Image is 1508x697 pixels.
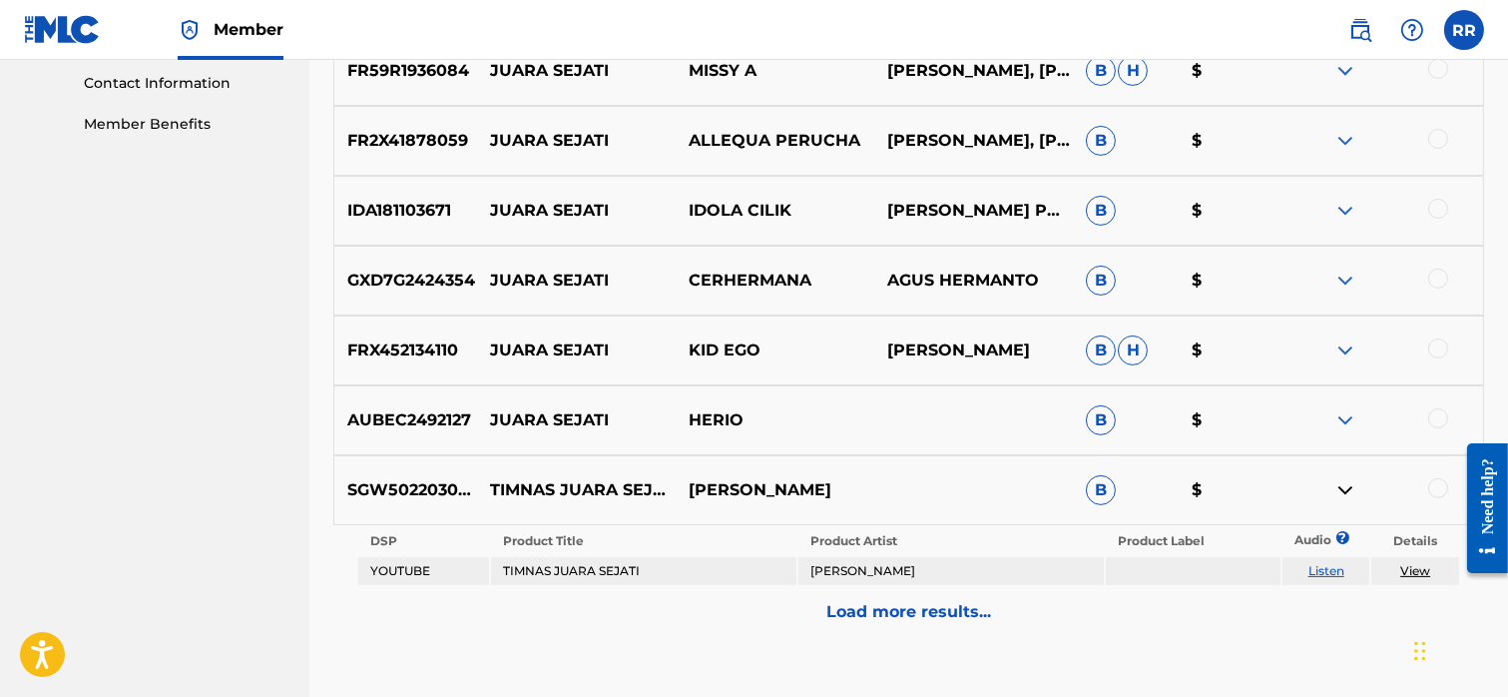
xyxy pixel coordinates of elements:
[1444,10,1484,50] div: User Menu
[676,129,874,153] p: ALLEQUA PERUCHA
[676,269,874,293] p: CERHERMANA
[1179,269,1284,293] p: $
[1086,266,1116,296] span: B
[1333,478,1357,502] img: contract
[1333,408,1357,432] img: expand
[1392,10,1432,50] div: Help
[491,557,796,585] td: TIMNAS JUARA SEJATI
[676,408,874,432] p: HERIO
[1106,527,1280,555] th: Product Label
[1333,129,1357,153] img: expand
[491,527,796,555] th: Product Title
[1308,563,1344,578] a: Listen
[826,600,991,624] p: Load more results...
[1371,527,1458,555] th: Details
[84,73,285,94] a: Contact Information
[477,199,676,223] p: JUARA SEJATI
[1086,196,1116,226] span: B
[1086,126,1116,156] span: B
[874,339,1073,362] p: [PERSON_NAME]
[874,269,1073,293] p: AGUS HERMANTO
[1414,621,1426,681] div: Drag
[334,408,477,432] p: AUBEC2492127
[798,527,1104,555] th: Product Artist
[334,129,477,153] p: FR2X41878059
[1086,56,1116,86] span: B
[1179,199,1284,223] p: $
[874,59,1073,83] p: [PERSON_NAME], [PERSON_NAME], [PERSON_NAME], [PERSON_NAME]
[1179,129,1284,153] p: $
[334,339,477,362] p: FRX452134110
[676,478,874,502] p: [PERSON_NAME]
[1118,56,1148,86] span: H
[477,59,676,83] p: JUARA SEJATI
[1282,531,1306,549] p: Audio
[477,478,676,502] p: TIMNAS JUARA SEJATI
[676,199,874,223] p: IDOLA CILIK
[1348,18,1372,42] img: search
[214,18,283,41] span: Member
[1333,269,1357,293] img: expand
[874,199,1073,223] p: [PERSON_NAME] PONTOH
[1342,531,1343,544] span: ?
[477,339,676,362] p: JUARA SEJATI
[334,269,477,293] p: GXD7G2424354
[24,15,101,44] img: MLC Logo
[358,557,489,585] td: YOUTUBE
[334,199,477,223] p: IDA181103671
[1086,475,1116,505] span: B
[1086,405,1116,435] span: B
[1400,18,1424,42] img: help
[1400,563,1430,578] a: View
[1086,336,1116,365] span: B
[798,557,1104,585] td: [PERSON_NAME]
[1340,10,1380,50] a: Public Search
[1179,339,1284,362] p: $
[477,129,676,153] p: JUARA SEJATI
[1452,428,1508,589] iframe: Resource Center
[1333,59,1357,83] img: expand
[874,129,1073,153] p: [PERSON_NAME], [PERSON_NAME]
[334,59,477,83] p: FR59R1936084
[1179,408,1284,432] p: $
[334,478,477,502] p: SGW502203050
[1408,601,1508,697] iframe: Chat Widget
[1179,59,1284,83] p: $
[84,114,285,135] a: Member Benefits
[1179,478,1284,502] p: $
[477,408,676,432] p: JUARA SEJATI
[1333,339,1357,362] img: expand
[477,269,676,293] p: JUARA SEJATI
[178,18,202,42] img: Top Rightsholder
[676,59,874,83] p: MISSY A
[1118,336,1148,365] span: H
[358,527,489,555] th: DSP
[1333,199,1357,223] img: expand
[676,339,874,362] p: KID EGO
